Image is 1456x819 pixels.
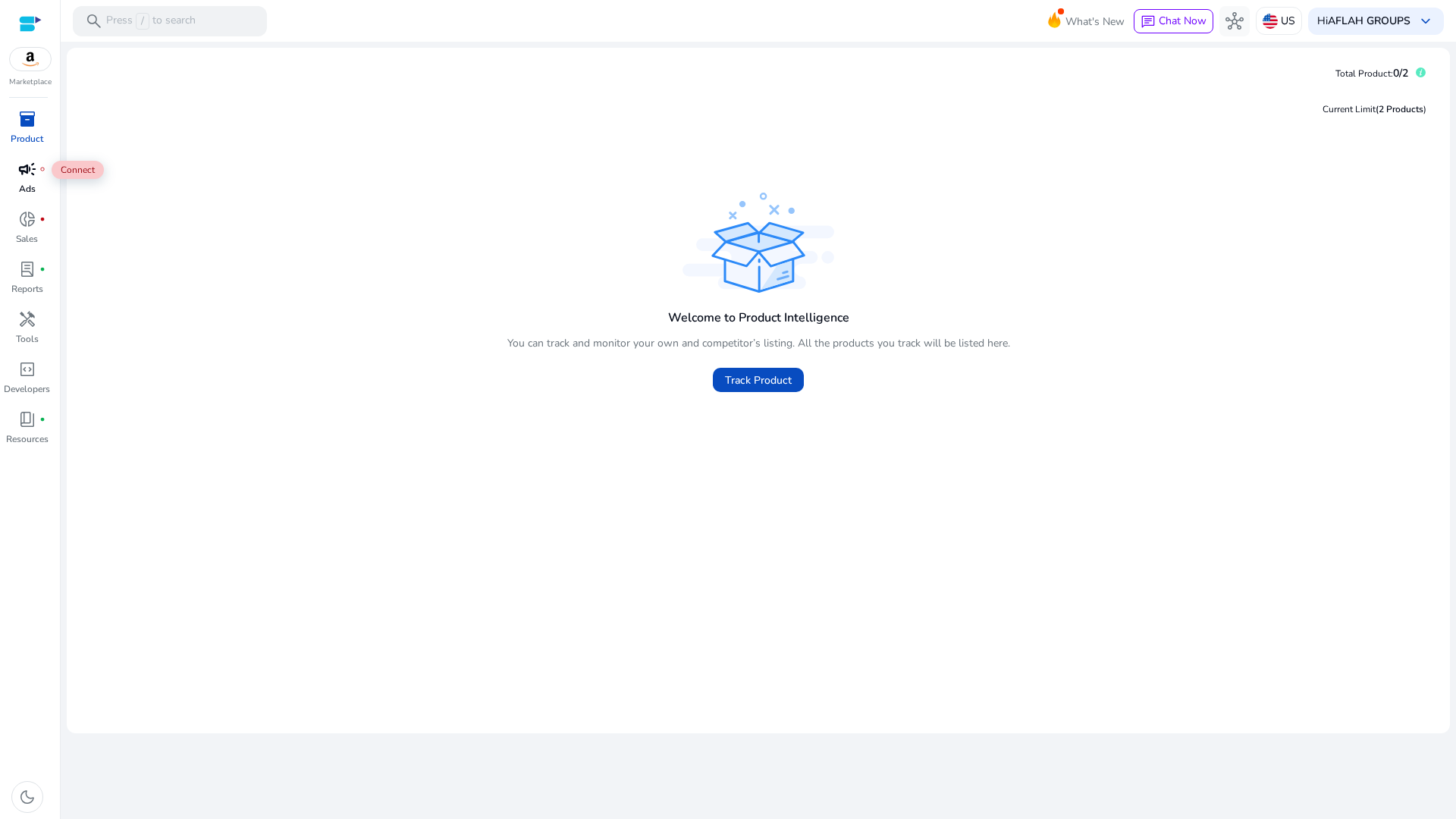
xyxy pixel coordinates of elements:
[1376,103,1423,115] span: (2 Products
[507,335,1010,351] p: You can track and monitor your own and competitor’s listing. All the products you track will be l...
[682,193,834,293] img: track_product.svg
[18,788,36,806] span: dark_mode
[39,266,45,272] span: fiber_manual_record
[18,210,36,228] span: donut_small
[1317,16,1410,27] p: Hi
[11,282,43,296] p: Reports
[52,161,104,179] span: Connect
[1219,6,1250,36] button: hub
[1323,102,1426,116] div: Current Limit )
[725,372,792,388] span: Track Product
[39,166,45,172] span: fiber_manual_record
[1281,8,1295,34] p: US
[136,13,149,30] span: /
[10,48,51,71] img: amazon.svg
[1328,14,1410,28] b: AFLAH GROUPS
[6,432,49,446] p: Resources
[1263,14,1278,29] img: us.svg
[18,160,36,178] span: campaign
[9,77,52,88] p: Marketplace
[106,13,196,30] p: Press to search
[1225,12,1244,30] span: hub
[18,260,36,278] span: lab_profile
[1417,12,1435,30] span: keyboard_arrow_down
[1335,67,1393,80] span: Total Product:
[1393,66,1408,80] span: 0/2
[1141,14,1156,30] span: chat
[18,360,36,378] span: code_blocks
[4,382,50,396] p: Developers
[1159,14,1207,28] span: Chat Now
[18,110,36,128] span: inventory_2
[1134,9,1213,33] button: chatChat Now
[18,410,36,428] span: book_4
[39,416,45,422] span: fiber_manual_record
[19,182,36,196] p: Ads
[11,132,43,146] p: Product
[85,12,103,30] span: search
[668,311,849,325] h4: Welcome to Product Intelligence
[16,332,39,346] p: Tools
[16,232,38,246] p: Sales
[18,310,36,328] span: handyman
[1065,8,1125,35] span: What's New
[39,216,45,222] span: fiber_manual_record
